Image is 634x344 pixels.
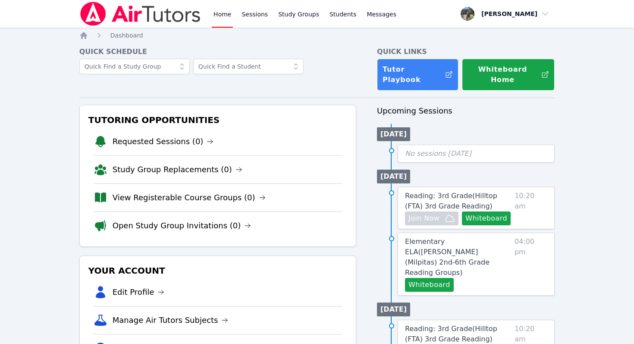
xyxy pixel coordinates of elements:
a: Manage Air Tutors Subjects [113,314,229,326]
li: [DATE] [377,303,410,316]
a: Open Study Group Invitations (0) [113,220,251,232]
span: 04:00 pm [515,237,547,292]
span: Dashboard [110,32,143,39]
button: Whiteboard Home [462,59,555,91]
h3: Upcoming Sessions [377,105,555,117]
img: Air Tutors [79,2,201,26]
span: No sessions [DATE] [405,149,471,158]
input: Quick Find a Study Group [79,59,190,74]
nav: Breadcrumb [79,31,555,40]
li: [DATE] [377,170,410,183]
button: Whiteboard [405,278,454,292]
span: 10:20 am [515,191,547,225]
span: Messages [367,10,396,19]
button: Join Now [405,211,458,225]
a: Reading: 3rd Grade(Hilltop (FTA) 3rd Grade Reading) [405,191,511,211]
a: Elementary ELA([PERSON_NAME] (Milpitas) 2nd-6th Grade Reading Groups) [405,237,511,278]
span: Join Now [408,213,439,224]
a: Study Group Replacements (0) [113,164,242,176]
li: [DATE] [377,127,410,141]
a: Tutor Playbook [377,59,458,91]
a: Requested Sessions (0) [113,136,214,148]
span: Reading: 3rd Grade ( Hilltop (FTA) 3rd Grade Reading ) [405,325,497,343]
input: Quick Find a Student [193,59,304,74]
h3: Tutoring Opportunities [87,112,349,128]
a: Edit Profile [113,286,165,298]
h4: Quick Links [377,47,555,57]
a: View Registerable Course Groups (0) [113,192,266,204]
a: Dashboard [110,31,143,40]
button: Whiteboard [462,211,511,225]
h4: Quick Schedule [79,47,356,57]
span: Elementary ELA ( [PERSON_NAME] (Milpitas) 2nd-6th Grade Reading Groups ) [405,237,490,277]
span: Reading: 3rd Grade ( Hilltop (FTA) 3rd Grade Reading ) [405,192,497,210]
h3: Your Account [87,263,349,278]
